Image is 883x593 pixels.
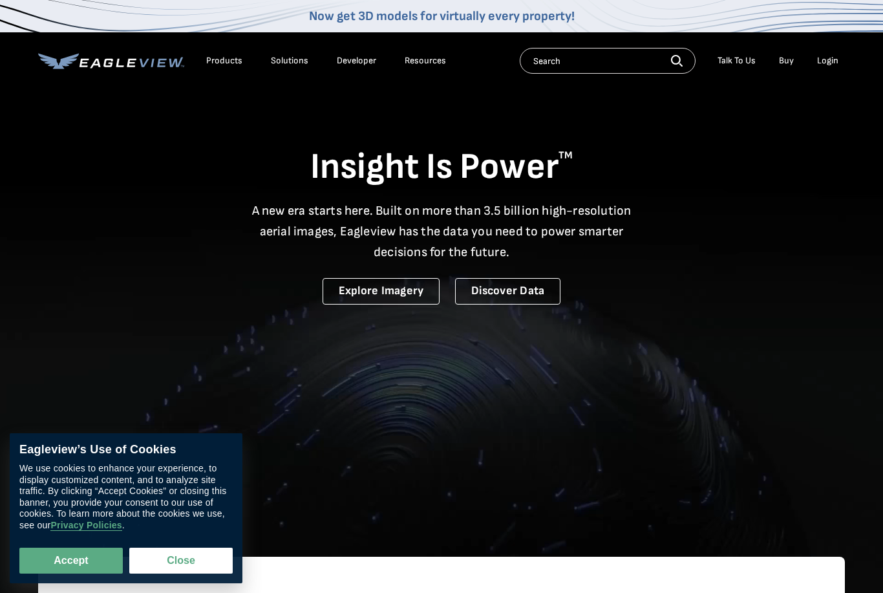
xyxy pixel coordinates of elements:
a: Developer [337,55,376,67]
div: Eagleview’s Use of Cookies [19,443,233,457]
h1: Insight Is Power [38,145,845,190]
div: Solutions [271,55,308,67]
sup: TM [559,149,573,162]
input: Search [520,48,696,74]
div: We use cookies to enhance your experience, to display customized content, and to analyze site tra... [19,464,233,532]
div: Products [206,55,242,67]
a: Buy [779,55,794,67]
a: Discover Data [455,278,560,305]
button: Close [129,548,233,574]
div: Talk To Us [718,55,756,67]
a: Privacy Policies [50,521,122,532]
p: A new era starts here. Built on more than 3.5 billion high-resolution aerial images, Eagleview ha... [244,200,639,263]
div: Login [817,55,838,67]
div: Resources [405,55,446,67]
a: Explore Imagery [323,278,440,305]
a: Now get 3D models for virtually every property! [309,8,575,24]
button: Accept [19,548,123,574]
